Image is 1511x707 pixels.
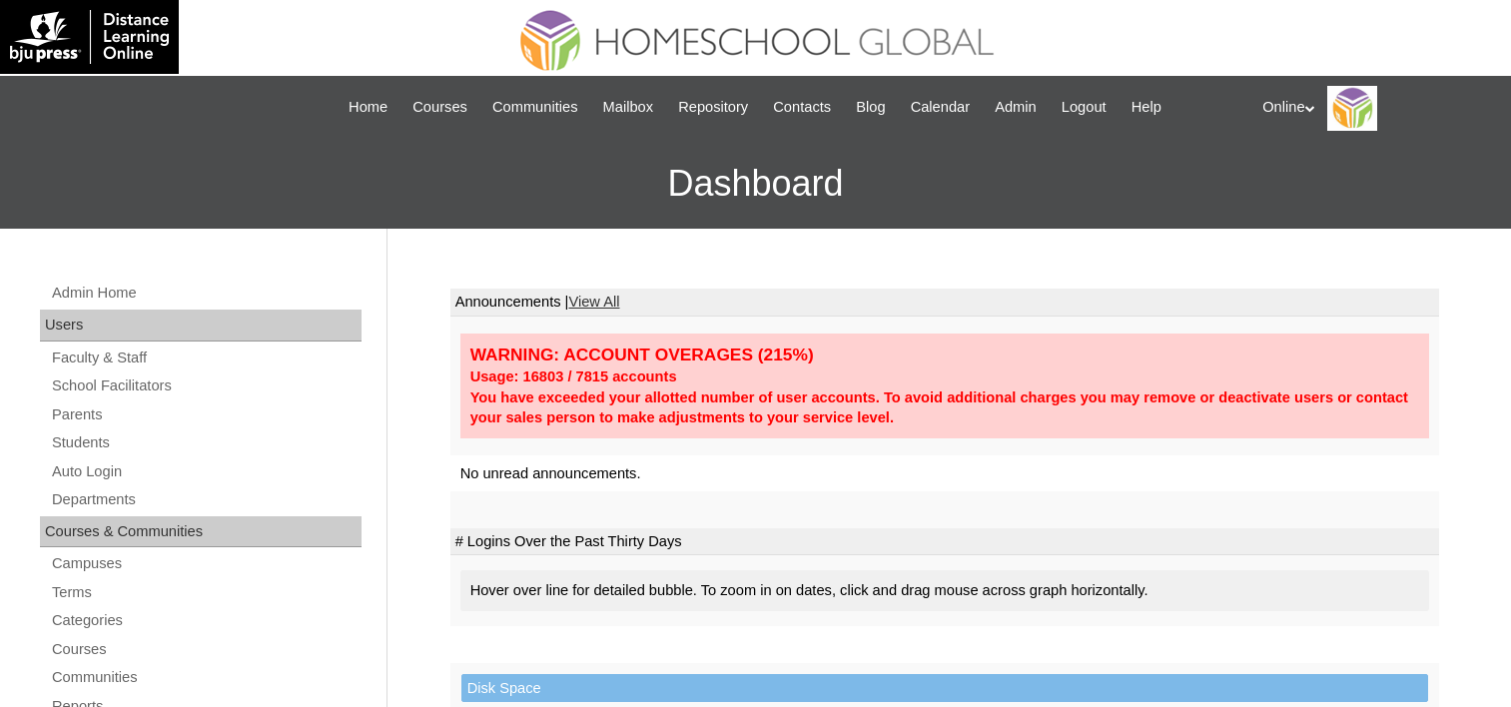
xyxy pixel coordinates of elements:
[470,344,1419,366] div: WARNING: ACCOUNT OVERAGES (215%)
[50,402,362,427] a: Parents
[470,387,1419,428] div: You have exceeded your allotted number of user accounts. To avoid additional charges you may remo...
[50,459,362,484] a: Auto Login
[985,96,1047,119] a: Admin
[50,637,362,662] a: Courses
[1062,96,1107,119] span: Logout
[846,96,895,119] a: Blog
[773,96,831,119] span: Contacts
[450,289,1439,317] td: Announcements |
[492,96,578,119] span: Communities
[603,96,654,119] span: Mailbox
[50,281,362,306] a: Admin Home
[10,139,1501,229] h3: Dashboard
[50,551,362,576] a: Campuses
[461,674,1428,703] td: Disk Space
[50,665,362,690] a: Communities
[412,96,467,119] span: Courses
[593,96,664,119] a: Mailbox
[901,96,980,119] a: Calendar
[1132,96,1161,119] span: Help
[1262,86,1491,131] div: Online
[50,373,362,398] a: School Facilitators
[50,430,362,455] a: Students
[470,368,677,384] strong: Usage: 16803 / 7815 accounts
[1327,86,1377,131] img: Online Academy
[450,528,1439,556] td: # Logins Over the Past Thirty Days
[668,96,758,119] a: Repository
[339,96,397,119] a: Home
[911,96,970,119] span: Calendar
[10,10,169,64] img: logo-white.png
[402,96,477,119] a: Courses
[50,346,362,370] a: Faculty & Staff
[349,96,387,119] span: Home
[40,516,362,548] div: Courses & Communities
[450,455,1439,492] td: No unread announcements.
[460,570,1429,611] div: Hover over line for detailed bubble. To zoom in on dates, click and drag mouse across graph horiz...
[678,96,748,119] span: Repository
[1052,96,1117,119] a: Logout
[482,96,588,119] a: Communities
[40,310,362,342] div: Users
[763,96,841,119] a: Contacts
[50,487,362,512] a: Departments
[50,580,362,605] a: Terms
[1122,96,1171,119] a: Help
[50,608,362,633] a: Categories
[568,294,619,310] a: View All
[856,96,885,119] span: Blog
[995,96,1037,119] span: Admin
